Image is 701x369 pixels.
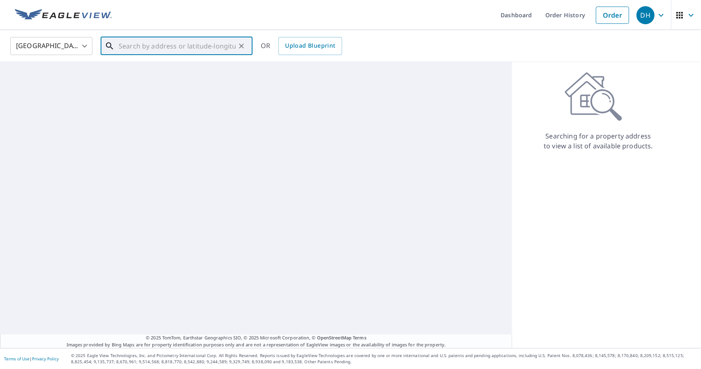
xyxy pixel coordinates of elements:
span: © 2025 TomTom, Earthstar Geographics SIO, © 2025 Microsoft Corporation, © [146,334,366,341]
div: [GEOGRAPHIC_DATA] [10,35,92,58]
a: Privacy Policy [32,356,59,362]
div: OR [261,37,342,55]
p: © 2025 Eagle View Technologies, Inc. and Pictometry International Corp. All Rights Reserved. Repo... [71,353,697,365]
a: Terms of Use [4,356,30,362]
p: | [4,356,59,361]
a: OpenStreetMap [317,334,352,341]
button: Clear [236,40,247,52]
input: Search by address or latitude-longitude [119,35,236,58]
p: Searching for a property address to view a list of available products. [543,131,653,151]
a: Upload Blueprint [278,37,342,55]
img: EV Logo [15,9,112,21]
span: Upload Blueprint [285,41,335,51]
a: Order [596,7,629,24]
a: Terms [353,334,366,341]
div: DH [637,6,655,24]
